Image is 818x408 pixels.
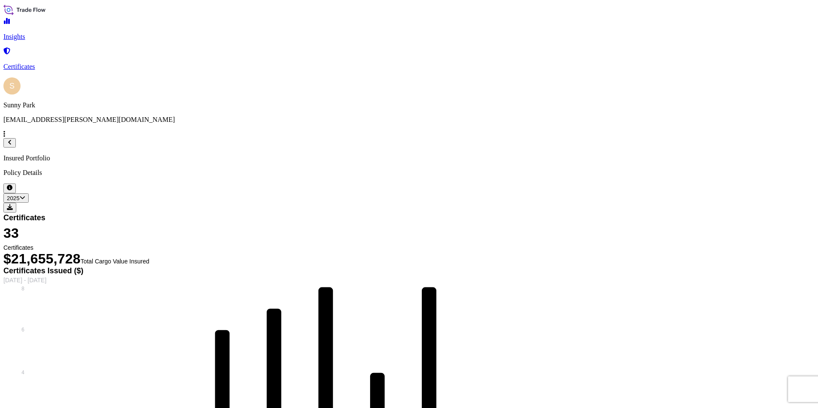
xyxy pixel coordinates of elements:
[21,327,24,333] tspan: 6
[3,243,33,252] span: Certificates
[3,276,47,284] span: [DATE] - [DATE]
[3,33,815,41] p: Insights
[80,257,149,266] span: Total Cargo Value Insured
[57,252,80,266] span: 728
[3,116,815,124] p: [EMAIL_ADDRESS][PERSON_NAME][DOMAIN_NAME]
[11,252,27,266] span: 21
[21,370,24,375] tspan: 4
[3,193,29,203] button: Year Selector
[3,101,815,109] p: Sunny Park
[30,252,53,266] span: 655
[9,82,15,90] span: S
[3,223,815,243] span: 33
[3,48,815,71] a: Certificates
[21,286,24,292] tspan: 8
[27,252,30,266] span: ,
[3,213,815,223] span: Certificates
[3,252,11,266] span: $
[7,195,20,201] span: 2025
[3,169,815,177] p: Policy Details
[3,63,815,71] p: Certificates
[53,252,57,266] span: ,
[3,18,815,41] a: Insights
[3,154,815,162] p: Insured Portfolio
[3,266,815,276] span: Certificates Issued ($)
